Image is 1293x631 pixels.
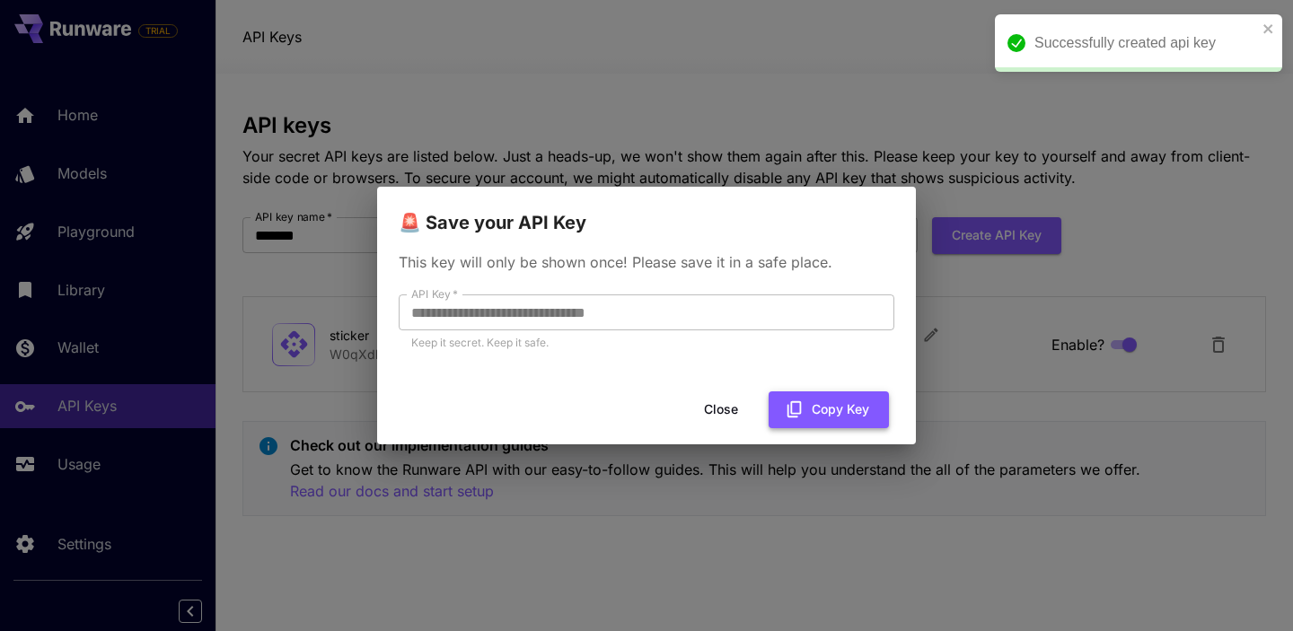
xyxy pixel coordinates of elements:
[769,391,889,428] button: Copy Key
[399,251,894,273] p: This key will only be shown once! Please save it in a safe place.
[377,187,916,237] h2: 🚨 Save your API Key
[681,391,761,428] button: Close
[411,334,882,352] p: Keep it secret. Keep it safe.
[1034,32,1257,54] div: Successfully created api key
[411,286,458,302] label: API Key
[1262,22,1275,36] button: close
